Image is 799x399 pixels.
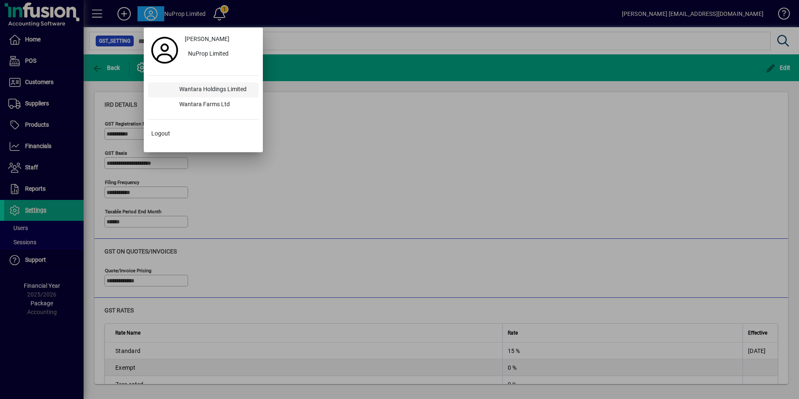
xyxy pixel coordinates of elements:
button: Wantara Holdings Limited [148,82,259,97]
span: Logout [151,129,170,138]
a: Profile [148,43,181,58]
button: Logout [148,126,259,141]
button: Wantara Farms Ltd [148,97,259,113]
span: [PERSON_NAME] [185,35,229,43]
div: Wantara Farms Ltd [173,97,259,113]
div: Wantara Holdings Limited [173,82,259,97]
button: NuProp Limited [181,47,259,62]
a: [PERSON_NAME] [181,32,259,47]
